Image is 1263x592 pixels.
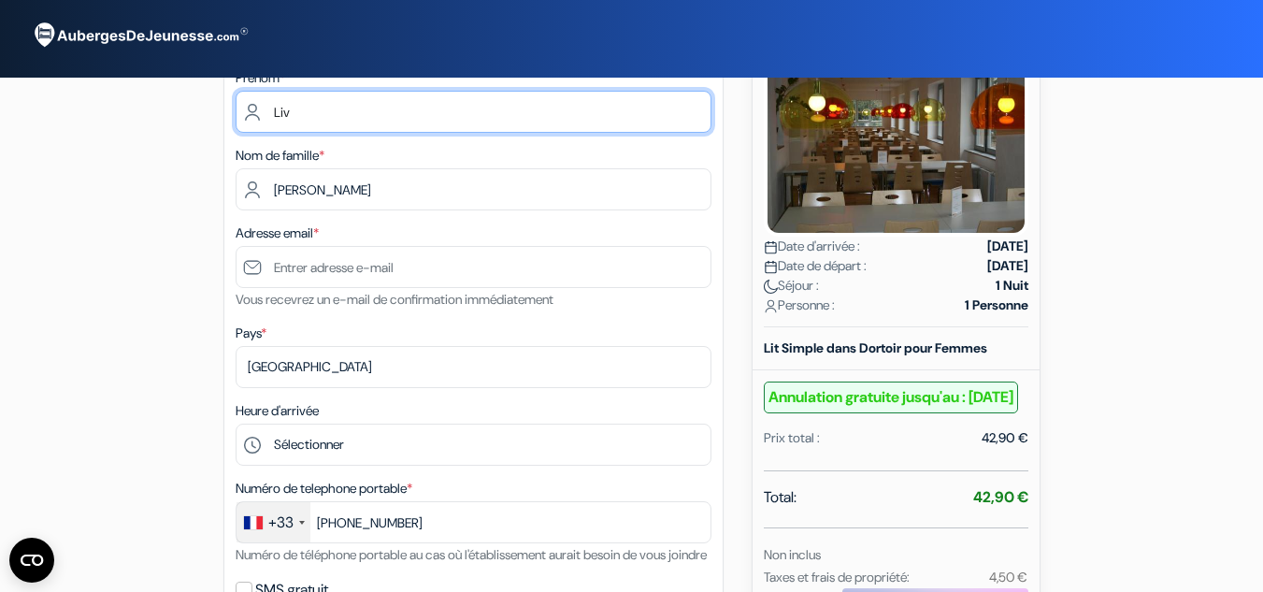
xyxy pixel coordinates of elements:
[9,538,54,583] button: CMP-Widget öffnen
[973,487,1028,507] strong: 42,90 €
[764,546,821,563] small: Non inclus
[764,260,778,274] img: calendar.svg
[236,479,412,498] label: Numéro de telephone portable
[268,512,294,534] div: +33
[996,276,1028,296] strong: 1 Nuit
[764,280,778,294] img: moon.svg
[236,146,324,166] label: Nom de famille
[764,339,987,356] b: Lit Simple dans Dortoir pour Femmes
[989,569,1027,585] small: 4,50 €
[236,246,711,288] input: Entrer adresse e-mail
[236,291,553,308] small: Vous recevrez un e-mail de confirmation immédiatement
[764,237,860,256] span: Date d'arrivée :
[236,401,319,421] label: Heure d'arrivée
[764,382,1018,413] b: Annulation gratuite jusqu'au : [DATE]
[236,501,711,543] input: 6 12 34 56 78
[764,569,910,585] small: Taxes et frais de propriété:
[236,91,711,133] input: Entrez votre prénom
[764,256,867,276] span: Date de départ :
[764,299,778,313] img: user_icon.svg
[236,224,319,243] label: Adresse email
[22,10,256,61] img: AubergesDeJeunesse.com
[236,324,266,343] label: Pays
[236,168,711,210] input: Entrer le nom de famille
[237,502,310,542] div: France: +33
[982,428,1028,448] div: 42,90 €
[236,68,285,88] label: Prénom
[987,237,1028,256] strong: [DATE]
[236,546,707,563] small: Numéro de téléphone portable au cas où l'établissement aurait besoin de vous joindre
[987,256,1028,276] strong: [DATE]
[764,296,835,315] span: Personne :
[764,276,819,296] span: Séjour :
[764,240,778,254] img: calendar.svg
[764,428,820,448] div: Prix total :
[965,296,1028,315] strong: 1 Personne
[764,486,797,509] span: Total:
